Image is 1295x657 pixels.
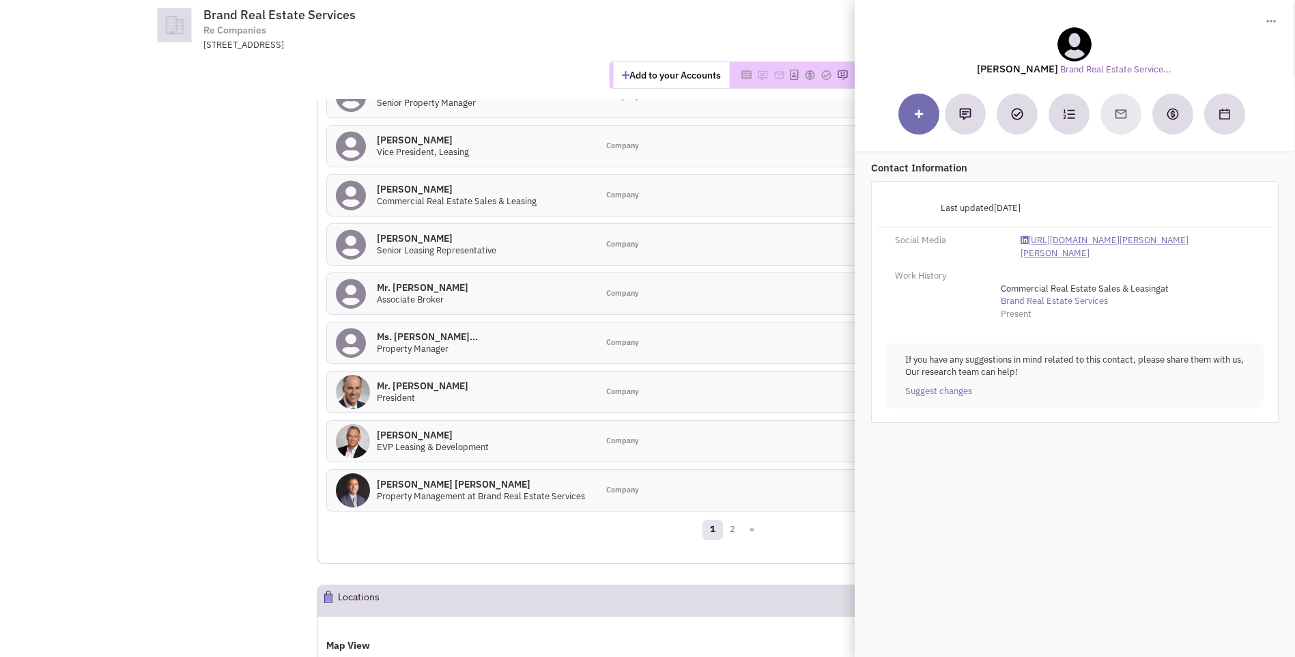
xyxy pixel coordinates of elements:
[1219,109,1230,120] img: Schedule a Meeting
[377,392,415,404] span: President
[377,97,476,109] span: Senior Property Manager
[377,429,489,441] h4: [PERSON_NAME]
[886,270,1012,283] div: Work History
[821,70,831,81] img: Please add to your accounts
[773,70,784,81] img: Please add to your accounts
[606,485,639,496] span: Company
[1001,295,1108,308] a: Brand Real Estate Services
[326,639,1138,652] h4: Map View
[1001,283,1161,294] span: Commercial Real Estate Sales & Leasing
[837,70,848,81] img: Please add to your accounts
[613,62,729,88] button: Add to your Accounts
[1001,283,1169,307] span: at
[203,39,560,52] div: [STREET_ADDRESS]
[377,244,496,256] span: Senior Leasing Representative
[377,478,585,490] h4: [PERSON_NAME] [PERSON_NAME]
[757,70,768,81] img: Please add to your accounts
[804,70,815,81] img: Please add to your accounts
[336,424,370,458] img: igfX0cV0702Tsp5Jp26Pdw.jpg
[336,375,370,409] img: Q6dYlSllpkSwWLFEJ9B0Hg.jpg
[905,385,972,398] a: Suggest changes
[1011,108,1023,120] img: Add a Task
[606,141,639,152] span: Company
[1021,234,1255,260] a: [URL][DOMAIN_NAME][PERSON_NAME][PERSON_NAME]
[336,473,370,507] img: Ju4NsjqxikuWNWuNA-0BNw.jpg
[886,234,1012,247] div: Social Media
[377,134,469,146] h4: [PERSON_NAME]
[203,23,266,38] span: Re Companies
[377,281,468,294] h4: Mr. [PERSON_NAME]
[377,331,478,343] h4: Ms. [PERSON_NAME]...
[377,195,537,207] span: Commercial Real Estate Sales & Leasing
[606,190,639,201] span: Company
[377,232,496,244] h4: [PERSON_NAME]
[905,354,1244,379] p: If you have any suggestions in mind related to this contact, please share them with us, Our resea...
[143,8,205,42] img: icon-default-company.png
[722,520,743,540] a: 2
[959,108,971,120] img: Add a note
[742,520,762,540] a: »
[1001,308,1031,320] span: Present
[203,7,356,23] span: Brand Real Estate Services
[1063,108,1075,120] img: Subscribe to a cadence
[1060,64,1171,76] a: Brand Real Estate Service...
[977,62,1058,75] lable: [PERSON_NAME]
[606,337,639,348] span: Company
[994,202,1021,214] span: [DATE]
[377,380,468,392] h4: Mr. [PERSON_NAME]
[606,239,639,250] span: Company
[377,183,537,195] h4: [PERSON_NAME]
[1057,27,1092,61] img: teammate.png
[606,436,639,447] span: Company
[702,520,723,540] a: 1
[377,441,489,453] span: EVP Leasing & Development
[606,288,639,299] span: Company
[377,146,469,158] span: Vice President, Leasing
[886,195,1029,221] div: Last updated
[377,294,444,305] span: Associate Broker
[377,490,585,502] span: Property Management at Brand Real Estate Services
[377,343,449,354] span: Property Manager
[606,387,639,397] span: Company
[1166,107,1180,121] img: Create a deal
[871,160,1279,175] p: Contact Information
[338,585,380,615] h2: Locations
